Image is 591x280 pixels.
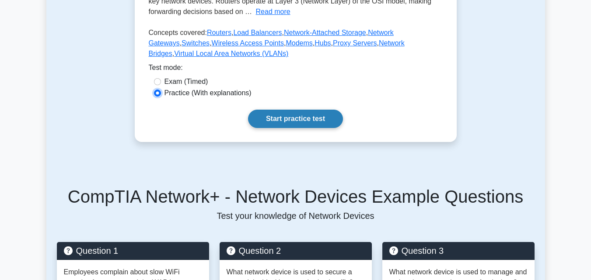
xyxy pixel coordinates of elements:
[315,39,331,47] a: Hubs
[284,29,366,36] a: Network-Attached Storage
[256,7,290,17] button: Read more
[182,39,210,47] a: Switches
[333,39,377,47] a: Proxy Servers
[212,39,284,47] a: Wireless Access Points
[164,88,252,98] label: Practice (With explanations)
[57,211,535,221] p: Test your knowledge of Network Devices
[233,29,282,36] a: Load Balancers
[149,62,443,76] div: Test mode:
[164,76,208,87] label: Exam (Timed)
[64,245,202,256] h5: Question 1
[207,29,231,36] a: Routers
[389,245,528,256] h5: Question 3
[286,39,312,47] a: Modems
[227,245,365,256] h5: Question 2
[174,50,288,57] a: Virtual Local Area Networks (VLANs)
[57,186,535,207] h5: CompTIA Network+ - Network Devices Example Questions
[149,28,443,62] p: Concepts covered: , , , , , , , , , ,
[248,110,343,128] a: Start practice test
